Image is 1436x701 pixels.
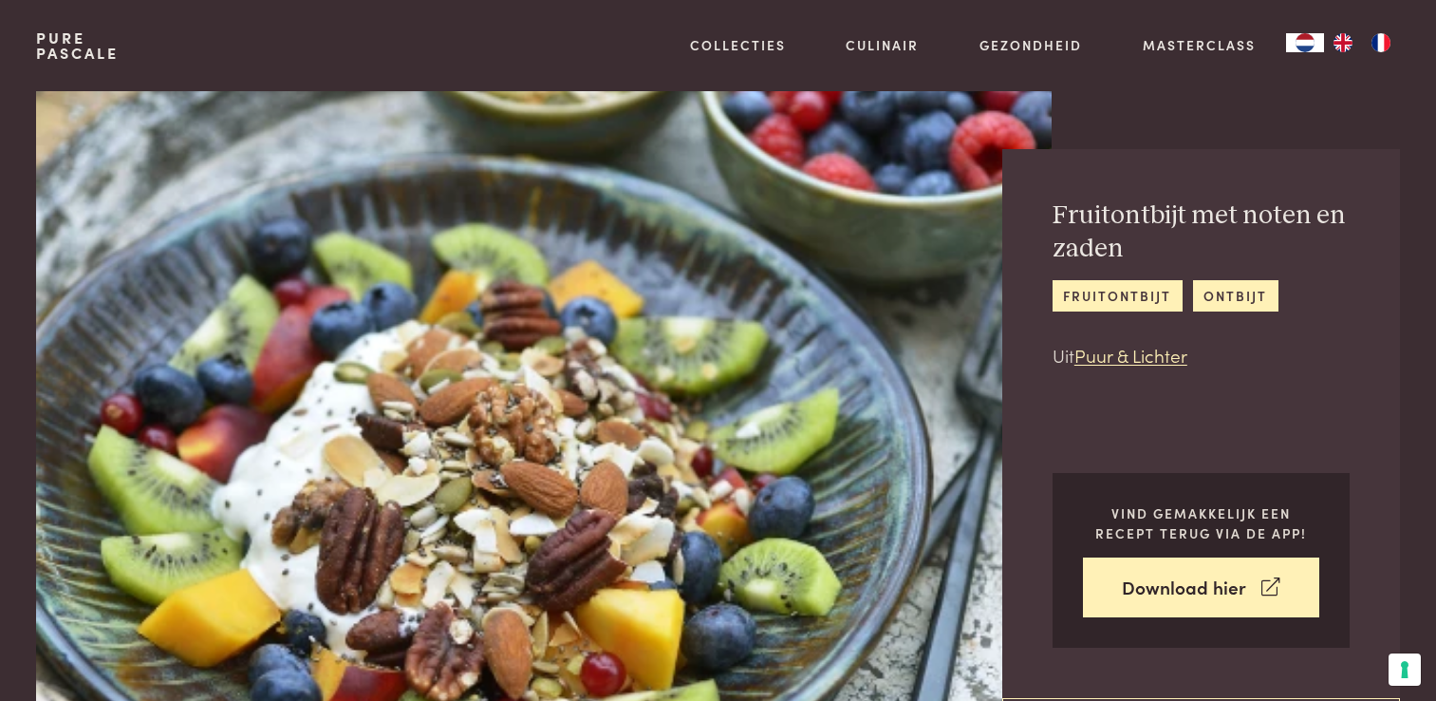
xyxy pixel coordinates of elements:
[1053,199,1350,265] h2: Fruitontbijt met noten en zaden
[1083,558,1319,617] a: Download hier
[846,35,919,55] a: Culinair
[979,35,1082,55] a: Gezondheid
[1053,342,1350,369] p: Uit
[1324,33,1362,52] a: EN
[1074,342,1187,368] a: Puur & Lichter
[1362,33,1400,52] a: FR
[690,35,786,55] a: Collecties
[1053,280,1183,312] a: fruitontbijt
[1143,35,1256,55] a: Masterclass
[1286,33,1400,52] aside: Language selected: Nederlands
[1286,33,1324,52] a: NL
[1286,33,1324,52] div: Language
[36,30,119,61] a: PurePascale
[1324,33,1400,52] ul: Language list
[36,91,1051,701] img: Fruitontbijt met noten en zaden
[1389,654,1421,686] button: Uw voorkeuren voor toestemming voor trackingtechnologieën
[1193,280,1278,312] a: ontbijt
[1083,503,1319,542] p: Vind gemakkelijk een recept terug via de app!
